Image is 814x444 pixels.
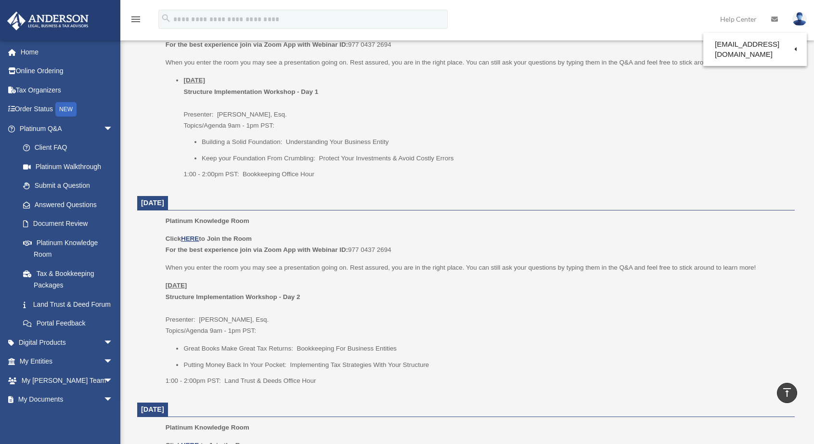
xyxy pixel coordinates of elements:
i: vertical_align_top [781,387,793,398]
span: Platinum Knowledge Room [166,217,249,224]
a: Answered Questions [13,195,128,214]
p: 1:00 - 2:00pm PST: Bookkeeping Office Hour [183,169,788,180]
span: Platinum Knowledge Room [166,424,249,431]
a: Land Trust & Deed Forum [13,295,128,314]
span: [DATE] [141,405,164,413]
i: search [161,13,171,24]
p: When you enter the room you may see a presentation going on. Rest assured, you are in the right p... [166,262,788,274]
a: Submit a Question [13,176,128,196]
a: Document Review [13,214,128,234]
a: Online Ordering [7,62,128,81]
a: My [PERSON_NAME] Teamarrow_drop_down [7,371,128,390]
span: arrow_drop_down [103,119,123,139]
a: Order StatusNEW [7,100,128,119]
a: Platinum Walkthrough [13,157,128,176]
a: Portal Feedback [13,314,128,333]
span: [DATE] [141,199,164,207]
a: vertical_align_top [777,383,797,403]
i: menu [130,13,142,25]
span: arrow_drop_down [103,333,123,353]
li: Presenter: [PERSON_NAME], Esq. Topics/Agenda 9am - 1pm PST: [183,75,788,180]
a: Digital Productsarrow_drop_down [7,333,128,352]
b: For the best experience join via Zoom App with Webinar ID: [166,246,348,253]
b: For the best experience join via Zoom App with Webinar ID: [166,41,348,48]
a: Online Learningarrow_drop_down [7,409,128,428]
a: Tax & Bookkeeping Packages [13,264,128,295]
p: When you enter the room you may see a presentation going on. Rest assured, you are in the right p... [166,57,788,68]
u: [DATE] [166,282,187,289]
span: arrow_drop_down [103,390,123,410]
b: Structure Implementation Workshop - Day 1 [183,88,318,95]
div: NEW [55,102,77,117]
p: 977 0437 2694 [166,233,788,256]
b: Click to Join the Room [166,235,252,242]
b: Structure Implementation Workshop - Day 2 [166,293,300,300]
u: [DATE] [183,77,205,84]
a: My Entitiesarrow_drop_down [7,352,128,371]
a: Home [7,42,128,62]
li: Keep your Foundation From Crumbling: Protect Your Investments & Avoid Costly Errors [202,153,788,164]
a: My Documentsarrow_drop_down [7,390,128,409]
span: arrow_drop_down [103,352,123,372]
span: arrow_drop_down [103,409,123,429]
p: Presenter: [PERSON_NAME], Esq. Topics/Agenda 9am - 1pm PST: [166,280,788,337]
span: arrow_drop_down [103,371,123,391]
img: User Pic [792,12,807,26]
a: Platinum Q&Aarrow_drop_down [7,119,128,138]
li: Great Books Make Great Tax Returns: Bookkeeping For Business Entities [183,343,788,354]
a: menu [130,17,142,25]
img: Anderson Advisors Platinum Portal [4,12,91,30]
p: 1:00 - 2:00pm PST: Land Trust & Deeds Office Hour [166,375,788,387]
a: HERE [181,235,199,242]
li: Putting Money Back In Your Pocket: Implementing Tax Strategies With Your Structure [183,359,788,371]
a: Tax Organizers [7,80,128,100]
li: Building a Solid Foundation: Understanding Your Business Entity [202,136,788,148]
a: Client FAQ [13,138,128,157]
a: [EMAIL_ADDRESS][DOMAIN_NAME] [703,35,807,64]
a: Platinum Knowledge Room [13,233,123,264]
